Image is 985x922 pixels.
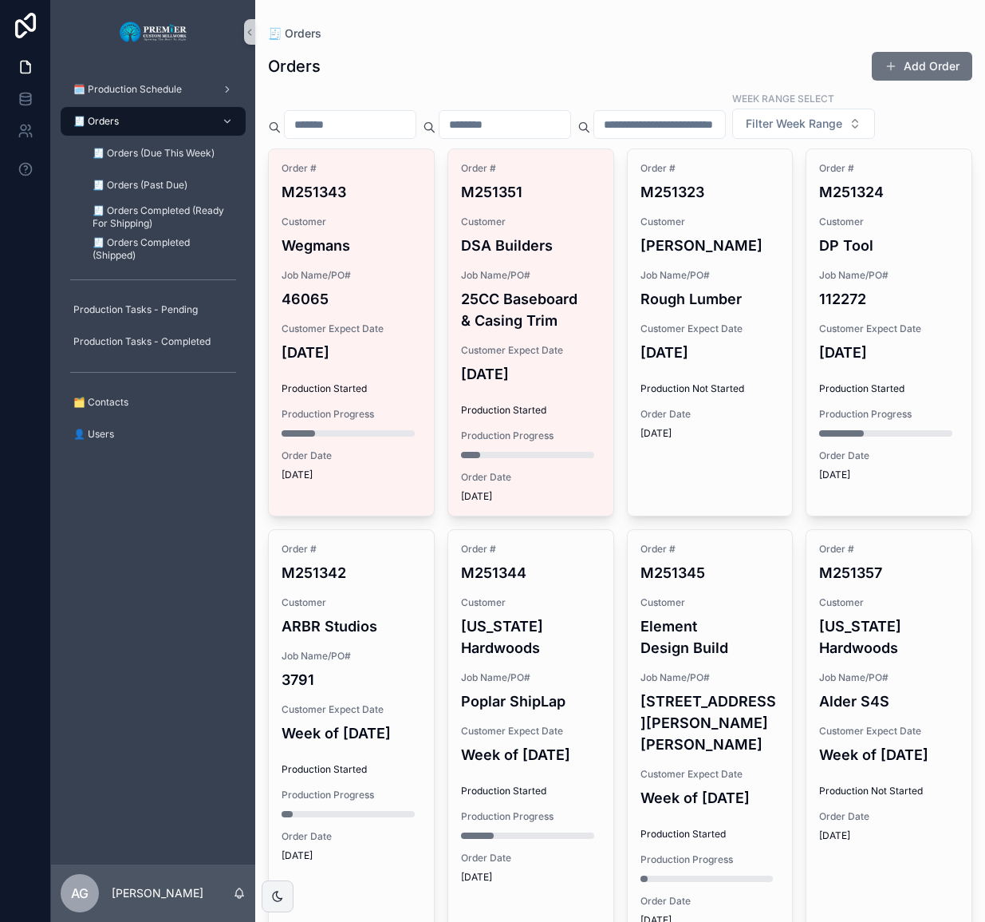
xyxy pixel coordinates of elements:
button: Add Order [872,52,972,81]
span: Filter Week Range [746,116,842,132]
span: Production Progress [282,789,421,801]
a: Order #M251343CustomerWegmansJob Name/PO#46065Customer Expect Date[DATE]Production StartedProduct... [268,148,435,516]
span: Job Name/PO# [461,269,601,282]
h4: 112272 [819,288,959,310]
span: Customer Expect Date [640,323,780,335]
h4: 3791 [282,669,421,691]
span: Production Started [819,382,959,395]
span: [DATE] [640,427,780,440]
span: Production Started [461,785,601,797]
span: Order Date [282,449,421,462]
a: Order #M251351CustomerDSA BuildersJob Name/PO#25CC Baseboard & Casing TrimCustomer Expect Date[DA... [447,148,614,516]
span: Order # [282,543,421,556]
a: 🗓️ Production Schedule [61,75,246,104]
h4: DP Tool [819,235,959,256]
div: scrollable content [51,64,255,469]
span: Customer [282,216,421,228]
span: 🧾 Orders (Due This Week) [93,147,215,160]
span: Order # [640,543,780,556]
span: Customer [461,216,601,228]
h4: M251324 [819,181,959,203]
span: Production Progress [282,408,421,421]
span: Order Date [461,852,601,865]
h4: [US_STATE] Hardwoods [819,615,959,659]
span: 🗂️ Contacts [73,396,128,409]
span: Job Name/PO# [461,671,601,684]
span: [DATE] [461,490,601,503]
a: Production Tasks - Completed [61,327,246,356]
span: Customer Expect Date [640,768,780,781]
span: 🧾 Orders Completed (Shipped) [93,236,230,262]
h4: M251351 [461,181,601,203]
span: Order # [819,543,959,556]
h4: ARBR Studios [282,615,421,637]
span: Production Tasks - Pending [73,303,198,316]
a: 🧾 Orders Completed (Shipped) [80,235,246,263]
h4: 25CC Baseboard & Casing Trim [461,288,601,331]
h4: Week of [DATE] [819,744,959,766]
h4: M251342 [282,562,421,584]
span: Production Progress [640,853,780,866]
a: Production Tasks - Pending [61,295,246,324]
span: 🧾 Orders [268,26,321,42]
span: Customer Expect Date [282,703,421,716]
span: Customer [640,216,780,228]
h4: 46065 [282,288,421,310]
span: Order # [461,543,601,556]
h4: DSA Builders [461,235,601,256]
h4: [DATE] [282,342,421,363]
span: Order # [640,162,780,175]
span: Customer [819,216,959,228]
span: Order Date [461,471,601,484]
a: 🧾 Orders (Due This Week) [80,139,246,168]
span: Job Name/PO# [819,269,959,282]
span: Production Started [640,828,780,841]
span: [DATE] [282,469,421,481]
h4: Wegmans [282,235,421,256]
span: 🧾 Orders (Past Due) [93,179,187,192]
span: Customer Expect Date [461,344,601,357]
span: Customer Expect Date [819,725,959,738]
h4: M251345 [640,562,780,584]
span: Order Date [819,449,959,462]
span: Customer [819,596,959,609]
a: Order #M251323Customer[PERSON_NAME]Job Name/PO#Rough LumberCustomer Expect Date[DATE]Production N... [627,148,794,516]
span: Customer [461,596,601,609]
span: Order Date [640,408,780,421]
h4: [PERSON_NAME] [640,235,780,256]
a: 🧾 Orders Completed (Ready For Shipping) [80,203,246,231]
span: 👤 Users [73,428,114,441]
h4: M251323 [640,181,780,203]
span: Customer Expect Date [819,323,959,335]
span: 🧾 Orders [73,115,119,128]
h4: M251357 [819,562,959,584]
span: Production Progress [461,810,601,823]
span: Customer Expect Date [461,725,601,738]
h4: M251343 [282,181,421,203]
span: 🗓️ Production Schedule [73,83,182,96]
span: AG [71,884,89,903]
span: Job Name/PO# [282,269,421,282]
a: 👤 Users [61,420,246,449]
span: Production Progress [461,429,601,442]
h4: Week of [DATE] [461,744,601,766]
img: App logo [119,19,188,45]
h1: Orders [268,55,321,77]
h4: [DATE] [461,363,601,385]
span: Production Started [461,404,601,417]
h4: [DATE] [640,342,780,363]
span: [DATE] [819,829,959,842]
span: Customer [640,596,780,609]
span: Order # [282,162,421,175]
h4: Poplar ShipLap [461,691,601,712]
a: Order #M251324CustomerDP ToolJob Name/PO#112272Customer Expect Date[DATE]Production StartedProduc... [806,148,972,516]
h4: Week of [DATE] [282,722,421,744]
p: [PERSON_NAME] [112,885,203,901]
label: Week Range Select [732,91,834,105]
span: Order # [819,162,959,175]
span: Production Tasks - Completed [73,335,211,348]
span: Production Progress [819,408,959,421]
span: Production Not Started [819,785,959,797]
span: Job Name/PO# [282,650,421,663]
span: Job Name/PO# [640,269,780,282]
